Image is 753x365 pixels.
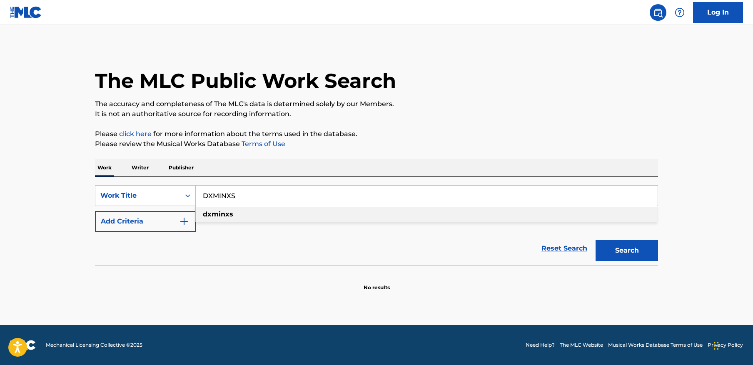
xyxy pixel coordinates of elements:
[119,130,152,138] a: click here
[560,341,603,349] a: The MLC Website
[46,341,142,349] span: Mechanical Licensing Collective © 2025
[671,4,688,21] div: Help
[608,341,703,349] a: Musical Works Database Terms of Use
[526,341,555,349] a: Need Help?
[708,341,743,349] a: Privacy Policy
[95,99,658,109] p: The accuracy and completeness of The MLC's data is determined solely by our Members.
[675,7,685,17] img: help
[129,159,151,176] p: Writer
[10,6,42,18] img: MLC Logo
[95,211,196,232] button: Add Criteria
[653,7,663,17] img: search
[711,325,753,365] iframe: Chat Widget
[240,140,285,148] a: Terms of Use
[95,139,658,149] p: Please review the Musical Works Database
[693,2,743,23] a: Log In
[95,129,658,139] p: Please for more information about the terms used in the database.
[95,68,396,93] h1: The MLC Public Work Search
[179,216,189,226] img: 9d2ae6d4665cec9f34b9.svg
[650,4,666,21] a: Public Search
[364,274,390,291] p: No results
[596,240,658,261] button: Search
[166,159,196,176] p: Publisher
[100,191,175,201] div: Work Title
[714,333,719,358] div: Drag
[537,239,591,258] a: Reset Search
[95,109,658,119] p: It is not an authoritative source for recording information.
[95,159,114,176] p: Work
[10,340,36,350] img: logo
[95,185,658,265] form: Search Form
[203,210,233,218] strong: dxminxs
